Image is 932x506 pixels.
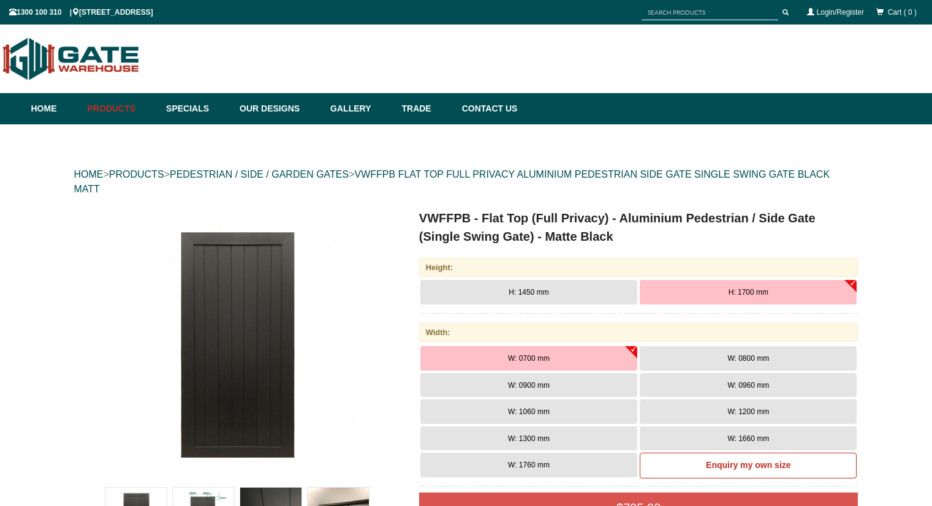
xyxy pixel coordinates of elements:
[109,169,164,179] a: PRODUCTS
[420,453,637,477] button: W: 1760 mm
[456,93,518,124] a: Contact Us
[102,209,372,478] img: VWFFPB - Flat Top (Full Privacy) - Aluminium Pedestrian / Side Gate (Single Swing Gate) - Matte B...
[419,209,858,246] h1: VWFFPB - Flat Top (Full Privacy) - Aluminium Pedestrian / Side Gate (Single Swing Gate) - Matte B...
[508,407,550,416] span: W: 1060 mm
[420,373,637,398] button: W: 0900 mm
[31,93,81,124] a: Home
[888,8,917,17] span: Cart ( 0 )
[419,323,858,342] div: Width:
[729,288,768,296] span: H: 1700 mm
[81,93,161,124] a: Products
[420,426,637,451] button: W: 1300 mm
[640,426,857,451] button: W: 1660 mm
[509,288,548,296] span: H: 1450 mm
[170,169,349,179] a: PEDESTRIAN / SIDE / GARDEN GATES
[640,346,857,371] button: W: 0800 mm
[420,399,637,424] button: W: 1060 mm
[160,93,233,124] a: Specials
[508,381,550,390] span: W: 0900 mm
[727,381,769,390] span: W: 0960 mm
[727,354,769,363] span: W: 0800 mm
[233,93,324,124] a: Our Designs
[74,155,858,209] div: > > >
[727,434,769,443] span: W: 1660 mm
[817,8,864,17] a: Login/Register
[508,354,550,363] span: W: 0700 mm
[508,461,550,469] span: W: 1760 mm
[508,434,550,443] span: W: 1300 mm
[395,93,455,124] a: Trade
[74,169,830,194] a: VWFFPB FLAT TOP FULL PRIVACY ALUMINIUM PEDESTRIAN SIDE GATE SINGLE SWING GATE BLACK MATT
[727,407,769,416] span: W: 1200 mm
[324,93,395,124] a: Gallery
[419,258,858,277] div: Height:
[706,460,790,470] b: Enquiry my own size
[640,453,857,478] a: Enquiry my own size
[75,209,400,478] a: VWFFPB - Flat Top (Full Privacy) - Aluminium Pedestrian / Side Gate (Single Swing Gate) - Matte B...
[9,8,153,17] span: 1300 100 310 | [STREET_ADDRESS]
[74,169,104,179] a: HOME
[642,5,778,20] input: SEARCH PRODUCTS
[640,280,857,304] button: H: 1700 mm
[640,373,857,398] button: W: 0960 mm
[640,399,857,424] button: W: 1200 mm
[420,346,637,371] button: W: 0700 mm
[420,280,637,304] button: H: 1450 mm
